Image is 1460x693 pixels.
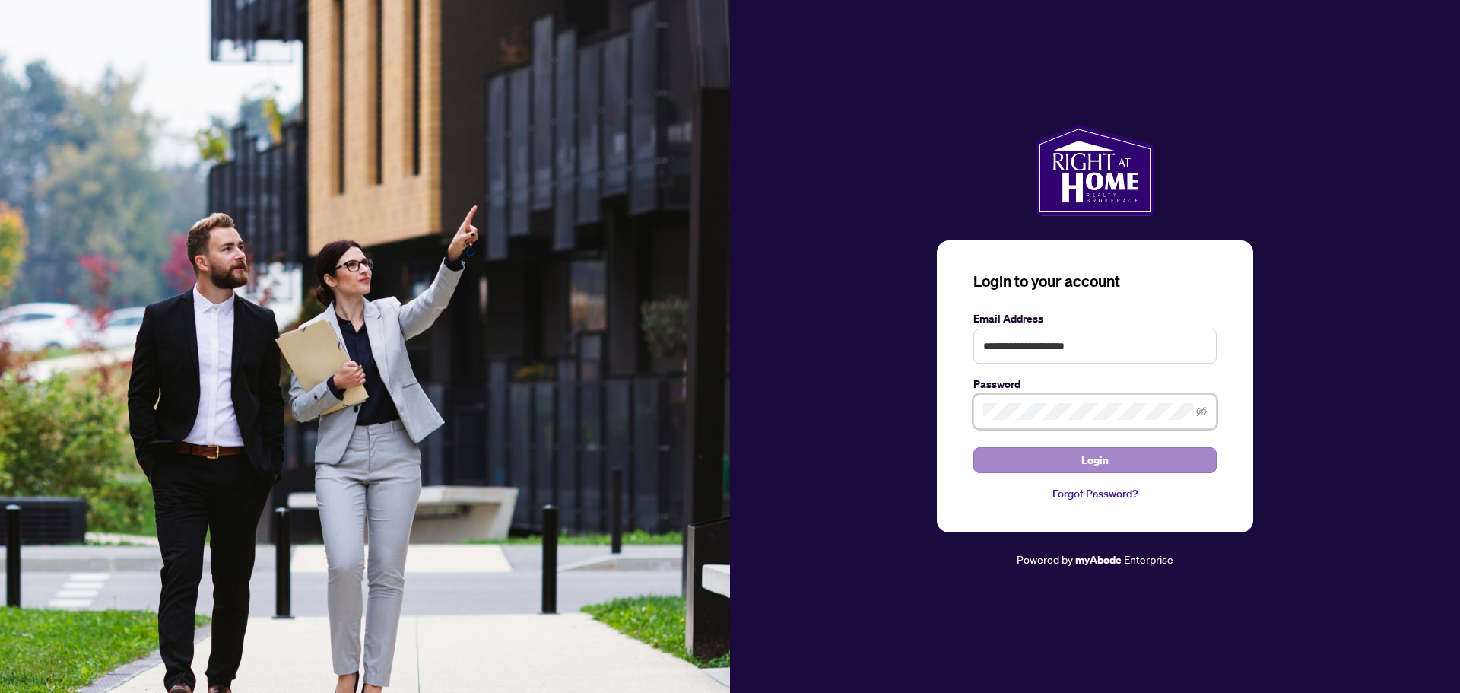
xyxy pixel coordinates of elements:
[1196,406,1207,417] span: eye-invisible
[1081,448,1109,472] span: Login
[1036,125,1154,216] img: ma-logo
[1075,552,1122,568] a: myAbode
[973,485,1217,502] a: Forgot Password?
[973,310,1217,327] label: Email Address
[973,447,1217,473] button: Login
[1017,552,1073,566] span: Powered by
[973,271,1217,292] h3: Login to your account
[973,376,1217,393] label: Password
[1124,552,1173,566] span: Enterprise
